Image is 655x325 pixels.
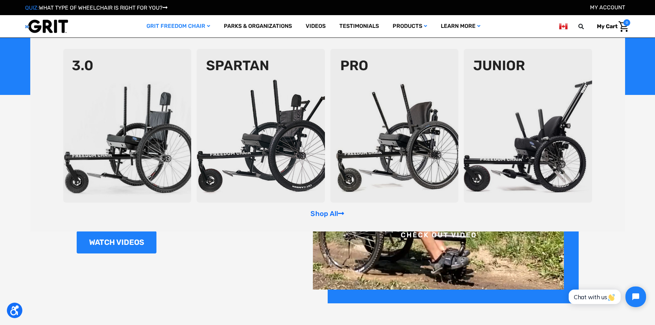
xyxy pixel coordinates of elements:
[310,209,344,218] a: Shop All
[77,231,156,253] a: WATCH VIDEOS
[623,19,630,26] span: 0
[330,49,459,203] img: pro-chair.png
[332,15,386,37] a: Testimonials
[63,49,192,203] img: 3point0.png
[619,21,629,32] img: Cart
[115,28,152,35] span: Phone Number
[590,4,625,11] a: Account
[561,281,652,313] iframe: Tidio Chat
[464,49,592,203] img: junior-chair.png
[299,15,332,37] a: Videos
[581,19,592,34] input: Search
[25,4,167,11] a: QUIZ:WHAT TYPE OF WHEELCHAIR IS RIGHT FOR YOU?
[197,49,325,203] img: spartan2.png
[597,23,618,30] span: My Cart
[559,22,567,31] img: ca.png
[217,15,299,37] a: Parks & Organizations
[592,19,630,34] a: Cart with 0 items
[386,15,434,37] a: Products
[434,15,487,37] a: Learn More
[140,15,217,37] a: GRIT Freedom Chair
[25,19,68,33] img: GRIT All-Terrain Wheelchair and Mobility Equipment
[25,4,39,11] span: QUIZ:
